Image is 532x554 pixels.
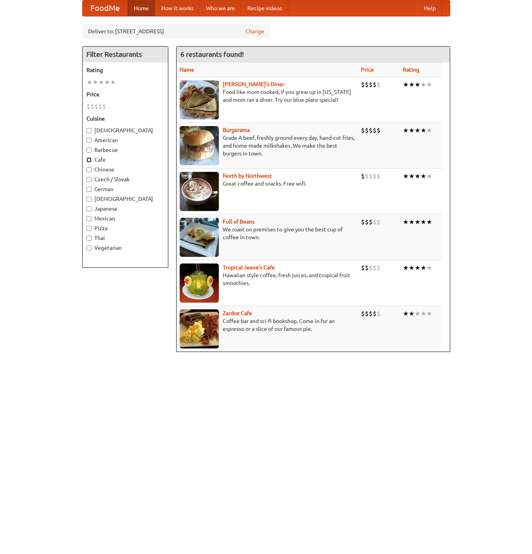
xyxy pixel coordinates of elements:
[373,309,377,318] li: $
[241,0,288,16] a: Recipe videos
[409,309,415,318] li: ★
[426,80,432,89] li: ★
[409,80,415,89] li: ★
[245,27,264,35] a: Change
[180,309,219,348] img: zardoz.jpg
[426,263,432,272] li: ★
[98,78,104,87] li: ★
[409,172,415,180] li: ★
[87,177,92,182] input: Czech / Slovak
[223,310,252,316] a: Zardoz Cafe
[180,180,355,188] p: Great coffee and snacks. Free wifi.
[223,127,250,133] a: Burgerama
[87,187,92,192] input: German
[155,0,200,16] a: How it works
[223,173,272,179] a: North by Northwest
[92,78,98,87] li: ★
[87,90,164,98] h5: Price
[87,148,92,153] input: Barbecue
[377,263,381,272] li: $
[361,263,365,272] li: $
[180,80,219,119] img: sallys.jpg
[369,218,373,226] li: $
[365,80,369,89] li: $
[87,195,164,203] label: [DEMOGRAPHIC_DATA]
[87,234,164,242] label: Thai
[102,102,106,111] li: $
[369,172,373,180] li: $
[87,78,92,87] li: ★
[361,309,365,318] li: $
[403,126,409,135] li: ★
[365,218,369,226] li: $
[415,126,420,135] li: ★
[87,157,92,162] input: Cafe
[403,172,409,180] li: ★
[365,263,369,272] li: $
[104,78,110,87] li: ★
[373,263,377,272] li: $
[415,172,420,180] li: ★
[420,172,426,180] li: ★
[377,80,381,89] li: $
[420,309,426,318] li: ★
[377,309,381,318] li: $
[365,126,369,135] li: $
[98,102,102,111] li: $
[87,236,92,241] input: Thai
[369,309,373,318] li: $
[373,126,377,135] li: $
[87,136,164,144] label: American
[418,0,442,16] a: Help
[83,0,128,16] a: FoodMe
[87,224,164,232] label: Pizza
[87,138,92,143] input: American
[403,263,409,272] li: ★
[87,226,92,231] input: Pizza
[420,126,426,135] li: ★
[87,66,164,74] h5: Rating
[180,218,219,257] img: beans.jpg
[180,317,355,333] p: Coffee bar and sci-fi bookshop. Come in for an espresso or a slice of our famous pie.
[361,218,365,226] li: $
[415,263,420,272] li: ★
[87,115,164,123] h5: Cuisine
[223,264,275,271] a: Tropical Jeeve's Cafe
[87,166,164,173] label: Chinese
[87,167,92,172] input: Chinese
[361,172,365,180] li: $
[365,172,369,180] li: $
[180,271,355,287] p: Hawaiian style coffee, fresh juices, and tropical fruit smoothies.
[420,218,426,226] li: ★
[420,263,426,272] li: ★
[369,80,373,89] li: $
[180,88,355,104] p: Food like mom cooked, if you grew up in [US_STATE] and mom ran a diner. Try our blue plate special!
[180,226,355,241] p: We roast on premises to give you the best cup of coffee in town.
[377,172,381,180] li: $
[87,215,164,222] label: Mexican
[90,102,94,111] li: $
[94,102,98,111] li: $
[87,128,92,133] input: [DEMOGRAPHIC_DATA]
[223,218,254,225] a: Full of Beans
[87,206,92,211] input: Japanese
[87,244,164,252] label: Vegetarian
[223,81,284,87] b: [PERSON_NAME]'s Diner
[361,80,365,89] li: $
[403,309,409,318] li: ★
[377,218,381,226] li: $
[426,309,432,318] li: ★
[361,67,374,73] a: Price
[369,126,373,135] li: $
[415,80,420,89] li: ★
[87,197,92,202] input: [DEMOGRAPHIC_DATA]
[373,218,377,226] li: $
[87,156,164,164] label: Cafe
[180,67,194,73] a: Name
[87,245,92,251] input: Vegetarian
[82,24,270,38] div: Deliver to: [STREET_ADDRESS]
[87,146,164,154] label: Barbecue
